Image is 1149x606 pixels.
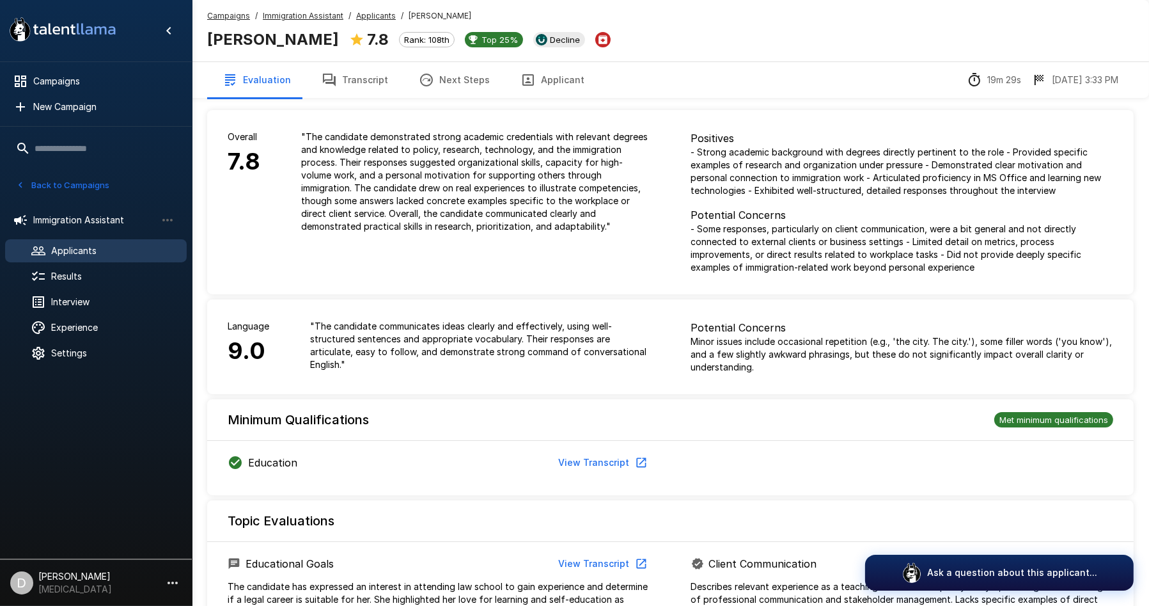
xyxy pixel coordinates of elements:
span: Rank: 108th [400,35,454,45]
div: The date and time when the interview was completed [1031,72,1118,88]
h6: Minimum Qualifications [228,410,369,430]
p: - Strong academic background with degrees directly pertinent to the role - Provided specific exam... [691,146,1114,197]
span: Met minimum qualifications [994,415,1113,425]
u: Applicants [356,11,396,20]
p: Language [228,320,269,333]
p: - Some responses, particularly on client communication, were a bit general and not directly conne... [691,223,1114,274]
p: Positives [691,131,1114,146]
b: [PERSON_NAME] [207,30,339,49]
p: " The candidate demonstrated strong academic credentials with relevant degrees and knowledge rela... [301,131,650,233]
b: 7.8 [367,30,389,49]
button: View Transcript [554,451,650,475]
span: Decline [545,35,585,45]
h6: 9.0 [228,333,269,370]
p: " The candidate communicates ideas clearly and effectively, using well-structured sentences and a... [310,320,650,371]
button: Evaluation [207,62,306,98]
p: [DATE] 3:33 PM [1052,74,1118,86]
p: 19m 29s [987,74,1021,86]
p: Potential Concerns [691,207,1114,223]
span: / [401,10,403,22]
p: Educational Goals [246,556,334,571]
p: Minor issues include occasional repetition (e.g., 'the city. The city.'), some filler words ('you... [691,335,1114,374]
h6: Topic Evaluations [228,511,334,531]
span: / [348,10,351,22]
span: Top 25% [476,35,523,45]
button: Transcript [306,62,403,98]
p: Education [248,455,297,470]
p: Ask a question about this applicant... [927,566,1097,579]
u: Campaigns [207,11,250,20]
p: Potential Concerns [691,320,1114,335]
button: Ask a question about this applicant... [865,555,1134,591]
span: / [255,10,258,22]
button: Next Steps [403,62,505,98]
h6: 7.8 [228,143,260,180]
span: [PERSON_NAME] [409,10,471,22]
p: Overall [228,131,260,143]
button: View Transcript [554,552,650,576]
div: The time between starting and completing the interview [967,72,1021,88]
div: View profile in UKG [533,32,585,47]
button: Archive Applicant [595,32,611,47]
button: Applicant [505,62,600,98]
u: Immigration Assistant [263,11,343,20]
img: logo_glasses@2x.png [902,562,922,583]
button: View Transcript [1017,552,1113,576]
p: Client Communication [709,556,817,571]
img: ukg_logo.jpeg [536,34,547,45]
